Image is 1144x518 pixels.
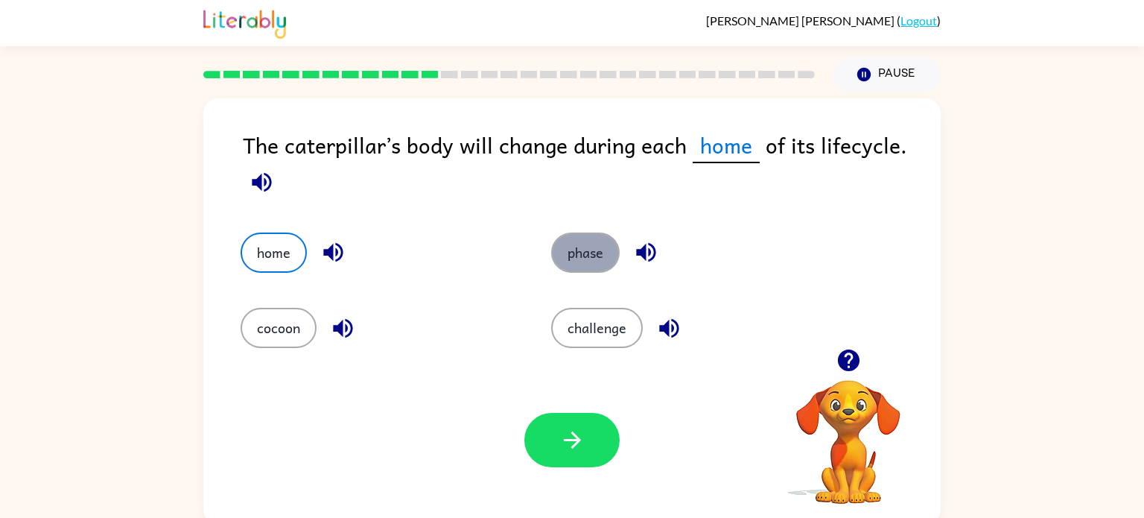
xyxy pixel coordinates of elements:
img: Literably [203,6,286,39]
a: Logout [900,13,937,28]
button: challenge [551,308,643,348]
button: cocoon [241,308,317,348]
div: The caterpillar’s body will change during each of its lifecycle. [243,128,941,203]
button: phase [551,233,620,273]
button: Pause [833,57,941,92]
button: home [241,233,307,273]
div: ( ) [706,13,941,28]
span: home [693,128,760,163]
span: [PERSON_NAME] [PERSON_NAME] [706,13,897,28]
video: Your browser must support playing .mp4 files to use Literably. Please try using another browser. [774,357,923,506]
